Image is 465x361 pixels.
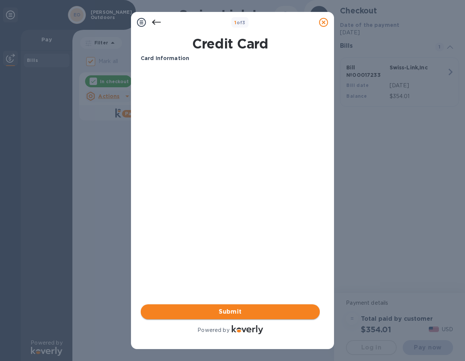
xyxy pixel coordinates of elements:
[197,326,229,334] p: Powered by
[234,20,236,25] span: 1
[141,304,320,319] button: Submit
[141,68,320,124] iframe: Your browser does not support iframes
[141,55,189,61] b: Card Information
[147,307,314,316] span: Submit
[138,36,323,51] h1: Credit Card
[232,325,263,334] img: Logo
[234,20,246,25] b: of 3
